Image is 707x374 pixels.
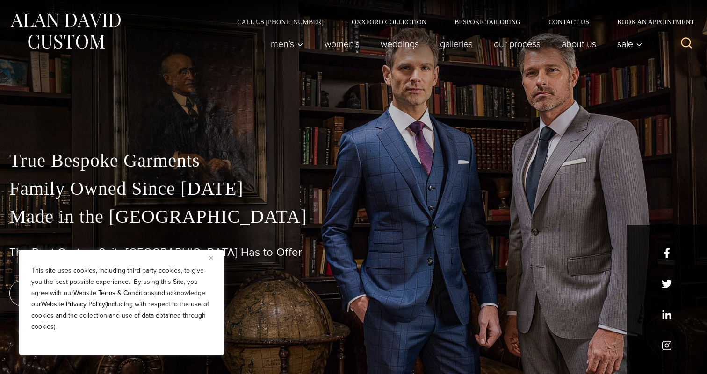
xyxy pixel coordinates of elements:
a: weddings [370,35,430,53]
a: Contact Us [534,19,603,25]
a: Galleries [430,35,483,53]
button: Close [209,252,220,263]
a: Website Privacy Policy [41,299,105,309]
img: Close [209,256,213,260]
a: Women’s [314,35,370,53]
a: Oxxford Collection [338,19,440,25]
a: Call Us [PHONE_NUMBER] [223,19,338,25]
a: Website Terms & Conditions [73,288,154,298]
span: Men’s [271,39,303,49]
h1: The Best Custom Suits [GEOGRAPHIC_DATA] Has to Offer [9,246,698,259]
p: True Bespoke Garments Family Owned Since [DATE] Made in the [GEOGRAPHIC_DATA] [9,147,698,231]
p: This site uses cookies, including third party cookies, to give you the best possible experience. ... [31,265,212,332]
a: Our Process [483,35,551,53]
a: About Us [551,35,607,53]
a: book an appointment [9,280,140,306]
button: View Search Form [675,33,698,55]
img: Alan David Custom [9,10,122,52]
nav: Secondary Navigation [223,19,698,25]
a: Bespoke Tailoring [440,19,534,25]
span: Sale [617,39,642,49]
a: Book an Appointment [603,19,698,25]
nav: Primary Navigation [260,35,648,53]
